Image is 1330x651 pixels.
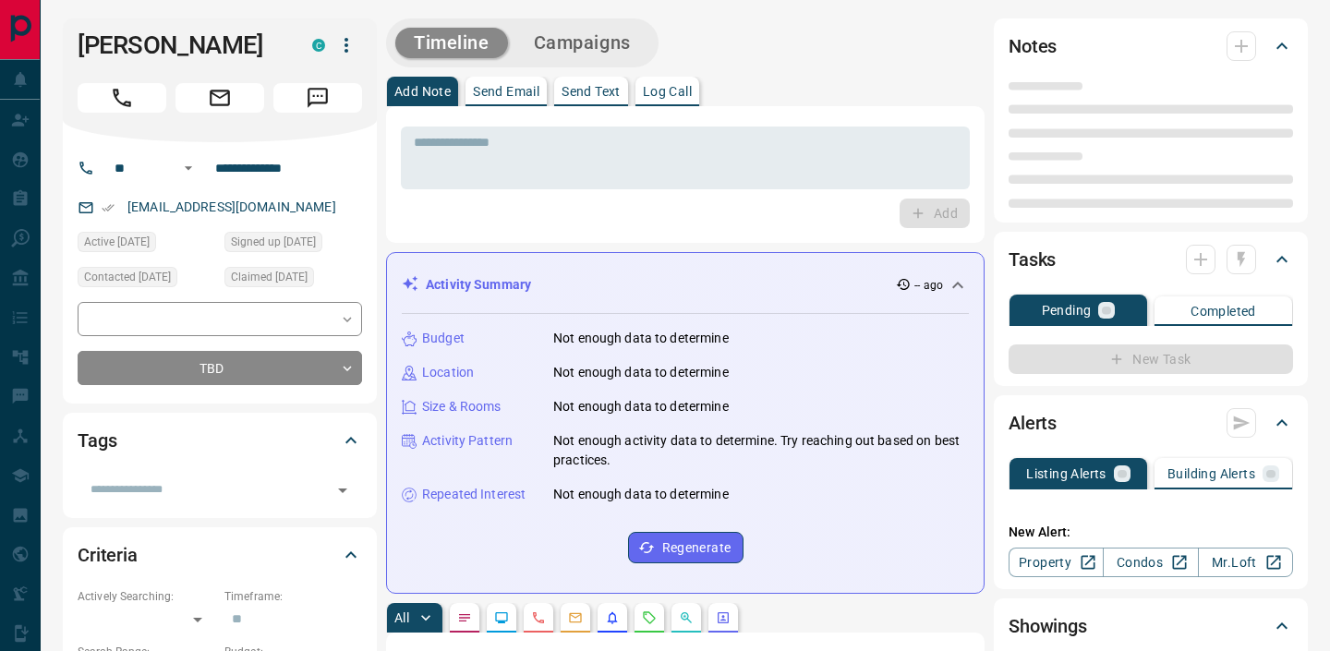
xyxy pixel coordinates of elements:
button: Timeline [395,28,508,58]
div: Criteria [78,533,362,577]
button: Campaigns [515,28,649,58]
div: Activity Summary-- ago [402,268,969,302]
p: Pending [1042,304,1092,317]
p: Log Call [643,85,692,98]
svg: Lead Browsing Activity [494,610,509,625]
p: Activity Pattern [422,431,513,451]
a: Condos [1103,548,1198,577]
p: All [394,611,409,624]
p: Not enough data to determine [553,329,729,348]
p: Add Note [394,85,451,98]
p: Not enough data to determine [553,363,729,382]
h1: [PERSON_NAME] [78,30,284,60]
p: Repeated Interest [422,485,526,504]
span: Message [273,83,362,113]
span: Claimed [DATE] [231,268,308,286]
div: Notes [1009,24,1293,68]
svg: Requests [642,610,657,625]
p: Activity Summary [426,275,531,295]
div: Tasks [1009,237,1293,282]
button: Regenerate [628,532,744,563]
h2: Tags [78,426,116,455]
a: Mr.Loft [1198,548,1293,577]
div: Sun Aug 10 2025 [224,267,362,293]
p: Send Email [473,85,539,98]
a: Property [1009,548,1104,577]
p: Location [422,363,474,382]
button: Open [330,477,356,503]
h2: Showings [1009,611,1087,641]
button: Open [177,157,199,179]
div: Sat Aug 09 2025 [78,232,215,258]
p: Not enough data to determine [553,485,729,504]
p: Not enough activity data to determine. Try reaching out based on best practices. [553,431,969,470]
div: Sat Aug 09 2025 [224,232,362,258]
h2: Criteria [78,540,138,570]
p: Send Text [562,85,621,98]
svg: Opportunities [679,610,694,625]
svg: Emails [568,610,583,625]
p: Building Alerts [1167,467,1255,480]
p: Listing Alerts [1026,467,1106,480]
div: condos.ca [312,39,325,52]
span: Email [175,83,264,113]
div: Tags [78,418,362,463]
p: Not enough data to determine [553,397,729,416]
h2: Alerts [1009,408,1057,438]
span: Active [DATE] [84,233,150,251]
div: Showings [1009,604,1293,648]
p: Timeframe: [224,588,362,605]
a: [EMAIL_ADDRESS][DOMAIN_NAME] [127,199,336,214]
p: Actively Searching: [78,588,215,605]
div: Alerts [1009,401,1293,445]
svg: Email Verified [102,201,115,214]
p: Size & Rooms [422,397,502,416]
h2: Tasks [1009,245,1056,274]
svg: Listing Alerts [605,610,620,625]
p: Budget [422,329,465,348]
span: Contacted [DATE] [84,268,171,286]
h2: Notes [1009,31,1057,61]
span: Signed up [DATE] [231,233,316,251]
p: Completed [1191,305,1256,318]
div: Sun Aug 10 2025 [78,267,215,293]
span: Call [78,83,166,113]
div: TBD [78,351,362,385]
svg: Agent Actions [716,610,731,625]
svg: Notes [457,610,472,625]
p: New Alert: [1009,523,1293,542]
p: -- ago [914,277,943,294]
svg: Calls [531,610,546,625]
